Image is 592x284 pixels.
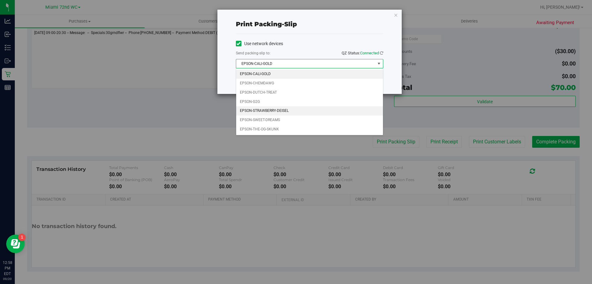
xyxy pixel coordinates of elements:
li: EPSON-DUTCH-TREAT [236,88,383,97]
li: EPSON-STRAWBERRY-DEISEL [236,106,383,116]
span: Connected [360,51,379,55]
iframe: Resource center unread badge [18,234,26,241]
span: QZ Status: [342,51,383,55]
li: EPSON-THE-OG-SKUNK [236,125,383,134]
li: EPSON-SWEET-DREAMS [236,116,383,125]
li: EPSON-CHEMDAWG [236,79,383,88]
span: Print packing-slip [236,20,297,28]
span: EPSON-CALI-GOLD [236,59,375,68]
span: select [375,59,383,68]
li: EPSON-CALI-GOLD [236,70,383,79]
label: Send packing-slip to: [236,50,270,56]
li: EPSON-G2G [236,97,383,107]
iframe: Resource center [6,235,25,253]
label: Use network devices [236,40,283,47]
